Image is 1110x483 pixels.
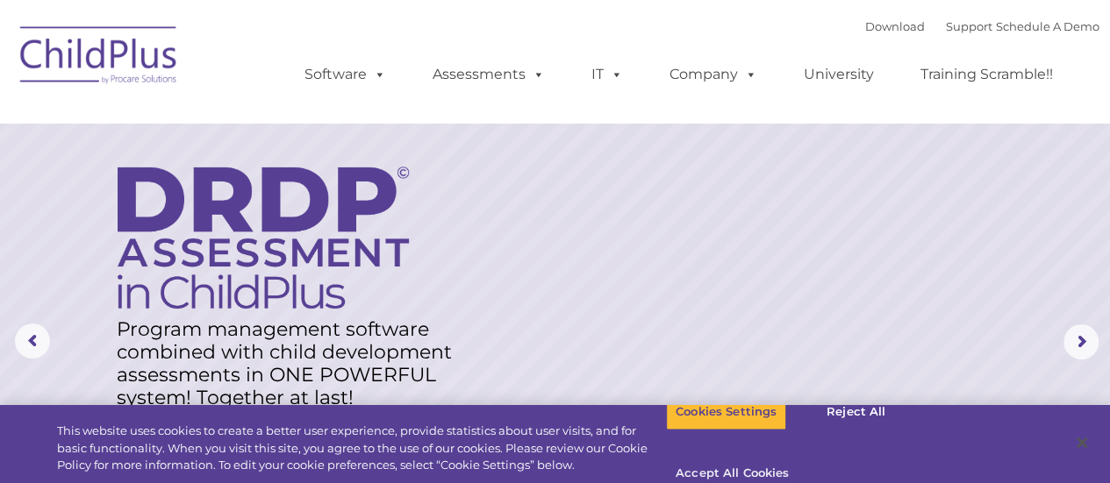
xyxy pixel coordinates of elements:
a: Training Scramble!! [903,57,1071,92]
a: Assessments [415,57,562,92]
button: Cookies Settings [666,394,786,430]
button: Reject All [801,394,911,430]
a: Schedule A Demo [996,19,1099,33]
img: DRDP Assessment in ChildPlus [118,167,409,309]
a: Software [287,57,404,92]
button: Close [1063,423,1101,462]
img: ChildPlus by Procare Solutions [11,14,187,102]
font: | [865,19,1099,33]
a: Company [652,57,775,92]
span: Phone number [244,188,319,201]
a: University [786,57,892,92]
rs-layer: Program management software combined with child development assessments in ONE POWERFUL system! T... [117,318,472,409]
span: Last name [244,116,297,129]
div: This website uses cookies to create a better user experience, provide statistics about user visit... [57,423,666,474]
a: Download [865,19,925,33]
a: Support [946,19,992,33]
a: IT [574,57,641,92]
